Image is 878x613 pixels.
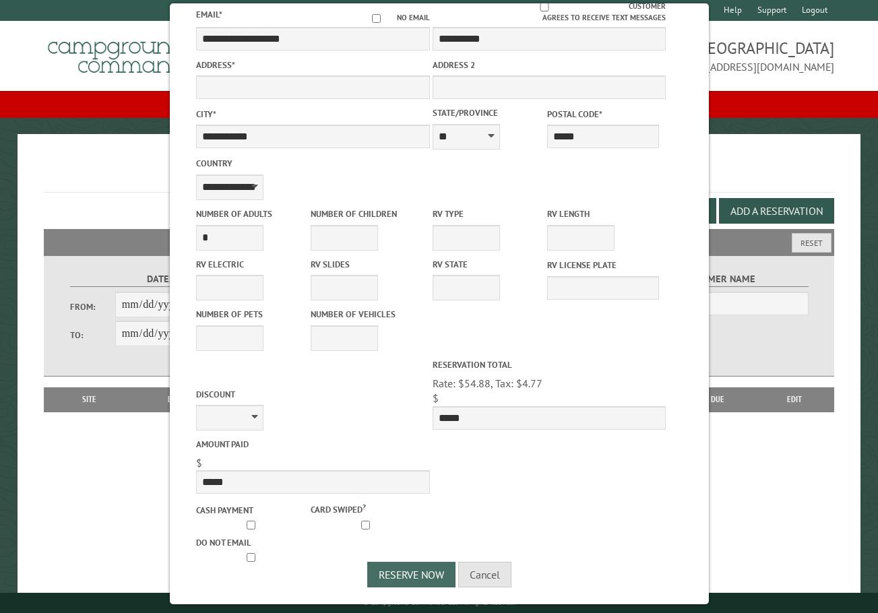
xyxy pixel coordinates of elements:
button: Reserve Now [367,562,456,587]
span: $ [196,456,202,470]
label: RV License Plate [546,259,658,271]
a: ? [363,502,366,511]
label: Amount paid [196,438,429,451]
label: Number of Vehicles [311,308,422,321]
label: Customer agrees to receive text messages [432,1,665,24]
label: Customer Name [627,271,808,287]
label: Number of Pets [196,308,308,321]
h2: Filters [44,229,834,255]
input: No email [355,14,396,23]
label: Do not email [196,536,308,549]
button: Add a Reservation [719,198,834,224]
label: No email [355,12,429,24]
label: RV Type [432,207,544,220]
th: Site [51,387,127,412]
small: © Campground Commander LLC. All rights reserved. [363,598,515,607]
label: City [196,108,429,121]
button: Cancel [458,562,511,587]
label: From: [70,300,115,313]
label: Discount [196,388,429,401]
label: Country [196,157,429,170]
label: Address [196,59,429,71]
label: RV Electric [196,258,308,271]
h1: Reservations [44,156,834,193]
label: Email [196,9,222,20]
label: To: [70,329,115,342]
th: Edit [755,387,834,412]
label: Cash payment [196,504,308,517]
th: Dates [127,387,228,412]
label: RV State [432,258,544,271]
label: Reservation Total [432,358,665,371]
label: Address 2 [432,59,665,71]
label: State/Province [432,106,544,119]
label: Dates [70,271,251,287]
label: Number of Adults [196,207,308,220]
label: Postal Code [546,108,658,121]
span: $ [432,391,438,405]
button: Reset [792,233,832,253]
th: Due [681,387,755,412]
label: Card swiped [311,501,422,516]
img: Campground Commander [44,26,212,79]
label: RV Length [546,207,658,220]
label: RV Slides [311,258,422,271]
label: Number of Children [311,207,422,220]
span: Rate: $54.88, Tax: $4.77 [432,377,542,390]
input: Customer agrees to receive text messages [460,3,629,11]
